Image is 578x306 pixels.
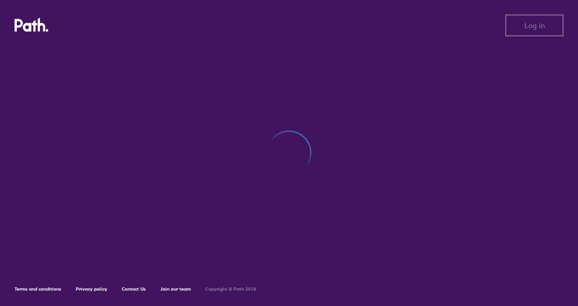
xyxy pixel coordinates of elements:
span: Log in [524,21,545,30]
a: Contact Us [122,286,146,292]
a: Join our team [160,286,191,292]
a: Terms and conditions [15,286,61,292]
a: Privacy policy [76,286,107,292]
button: Log in [505,15,563,36]
h6: Copyright © Path 2018 [205,286,256,292]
